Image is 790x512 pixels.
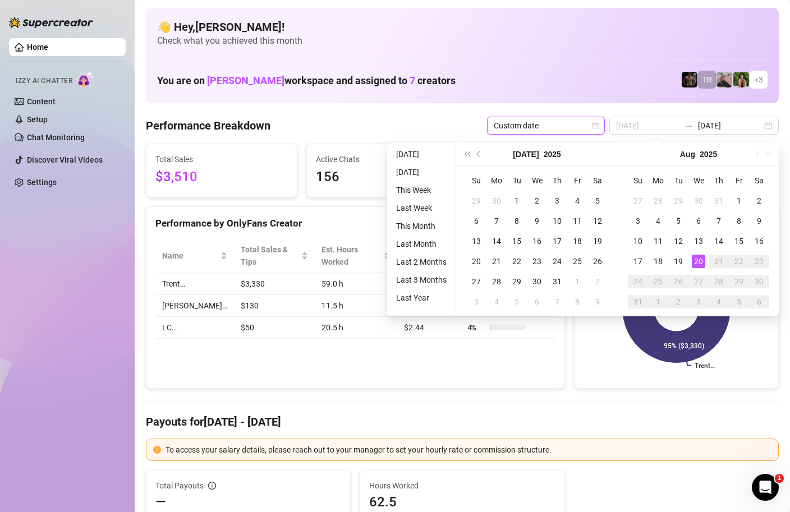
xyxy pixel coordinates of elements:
div: 31 [631,295,645,308]
div: 3 [631,214,645,228]
div: 8 [510,214,523,228]
td: 2025-08-11 [648,231,668,251]
td: 2025-07-27 [466,271,486,292]
div: 23 [530,255,544,268]
span: Total Sales [155,153,288,165]
td: 2025-09-01 [648,292,668,312]
td: 2025-07-29 [668,191,688,211]
td: 2025-07-19 [587,231,608,251]
div: 21 [490,255,503,268]
span: — [155,493,166,511]
div: 4 [712,295,725,308]
td: 2025-08-01 [567,271,587,292]
td: 2025-07-03 [547,191,567,211]
text: Trent… [695,362,715,370]
div: 1 [651,295,665,308]
td: 2025-08-03 [466,292,486,312]
th: Mo [486,170,507,191]
span: Check what you achieved this month [157,35,768,47]
div: 1 [732,194,746,207]
span: to [685,121,693,130]
th: We [688,170,709,191]
div: 22 [510,255,523,268]
td: 2025-08-09 [749,211,769,231]
div: 30 [530,275,544,288]
button: Choose a month [680,143,695,165]
th: Su [628,170,648,191]
td: 2025-09-06 [749,292,769,312]
div: 20 [470,255,483,268]
th: Th [709,170,729,191]
div: Performance by OnlyFans Creator [155,216,555,231]
div: 3 [550,194,564,207]
div: 17 [631,255,645,268]
div: 4 [651,214,665,228]
td: 2025-07-28 [486,271,507,292]
span: info-circle [208,482,216,490]
td: 2025-07-22 [507,251,527,271]
td: 2025-07-30 [527,271,547,292]
span: Hours Worked [369,479,555,492]
td: $2.44 [397,317,460,339]
td: 2025-07-24 [547,251,567,271]
td: 2025-07-10 [547,211,567,231]
img: Nathaniel [733,72,749,87]
td: 2025-07-01 [507,191,527,211]
div: 28 [651,194,665,207]
div: 6 [530,295,544,308]
td: 2025-07-29 [507,271,527,292]
td: 2025-08-19 [668,251,688,271]
td: 2025-08-08 [567,292,587,312]
li: [DATE] [392,165,451,179]
td: 2025-08-02 [749,191,769,211]
div: 5 [510,295,523,308]
button: Choose a year [700,143,717,165]
div: 22 [732,255,746,268]
td: 2025-08-07 [547,292,567,312]
span: exclamation-circle [153,446,161,454]
div: 23 [752,255,766,268]
td: 2025-08-02 [587,271,608,292]
td: 2025-08-08 [729,211,749,231]
div: 5 [672,214,685,228]
td: 2025-07-02 [527,191,547,211]
div: 11 [571,214,584,228]
td: 2025-07-07 [486,211,507,231]
td: 2025-07-14 [486,231,507,251]
div: 9 [591,295,604,308]
td: 2025-08-12 [668,231,688,251]
div: 12 [591,214,604,228]
div: 31 [712,194,725,207]
div: 15 [732,234,746,248]
li: Last 2 Months [392,255,451,269]
a: Home [27,43,48,52]
span: Izzy AI Chatter [16,76,72,86]
div: 2 [752,194,766,207]
div: 27 [692,275,705,288]
div: 10 [550,214,564,228]
td: 2025-07-27 [628,191,648,211]
td: 2025-08-23 [749,251,769,271]
span: Name [162,250,218,262]
h4: 👋 Hey, [PERSON_NAME] ! [157,19,768,35]
div: 6 [752,295,766,308]
div: 18 [571,234,584,248]
div: To access your salary details, please reach out to your manager to set your hourly rate or commis... [166,444,771,456]
div: 27 [470,275,483,288]
td: 2025-07-20 [466,251,486,271]
a: Chat Monitoring [27,133,85,142]
td: 2025-07-18 [567,231,587,251]
div: 10 [631,234,645,248]
td: LC… [155,317,234,339]
th: Sa [749,170,769,191]
input: Start date [616,119,680,132]
div: 18 [651,255,665,268]
td: 2025-07-13 [466,231,486,251]
td: 2025-06-29 [466,191,486,211]
th: Total Sales & Tips [234,239,315,273]
div: 29 [510,275,523,288]
th: Mo [648,170,668,191]
td: 2025-07-16 [527,231,547,251]
span: Custom date [494,117,598,134]
td: $50 [234,317,315,339]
